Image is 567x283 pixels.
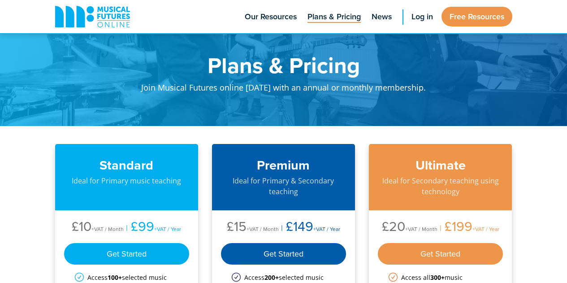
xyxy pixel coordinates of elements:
li: £149 [279,219,340,236]
p: Ideal for Primary & Secondary teaching [221,175,346,197]
strong: 100+ [108,273,122,282]
li: £199 [437,219,499,236]
p: Join Musical Futures online [DATE] with an annual or monthly membership. [109,76,459,104]
div: Get Started [221,243,346,265]
span: +VAT / Year [154,225,181,233]
span: +VAT / Month [247,225,279,233]
li: £10 [72,219,124,236]
li: £20 [382,219,437,236]
strong: 300+ [430,273,445,282]
span: News [372,11,392,23]
span: Plans & Pricing [307,11,361,23]
p: Ideal for Primary music teaching [64,175,190,186]
h3: Standard [64,157,190,173]
span: +VAT / Month [405,225,437,233]
p: Ideal for Secondary teaching using technology [378,175,503,197]
a: Free Resources [441,7,512,26]
h1: Plans & Pricing [109,54,459,76]
div: Get Started [378,243,503,265]
strong: 200+ [264,273,279,282]
span: +VAT / Year [313,225,340,233]
li: £15 [227,219,279,236]
h3: Premium [221,157,346,173]
h3: Ultimate [378,157,503,173]
div: Get Started [64,243,190,265]
span: Our Resources [245,11,297,23]
span: +VAT / Month [91,225,124,233]
li: £99 [124,219,181,236]
span: +VAT / Year [472,225,499,233]
span: Log in [411,11,433,23]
